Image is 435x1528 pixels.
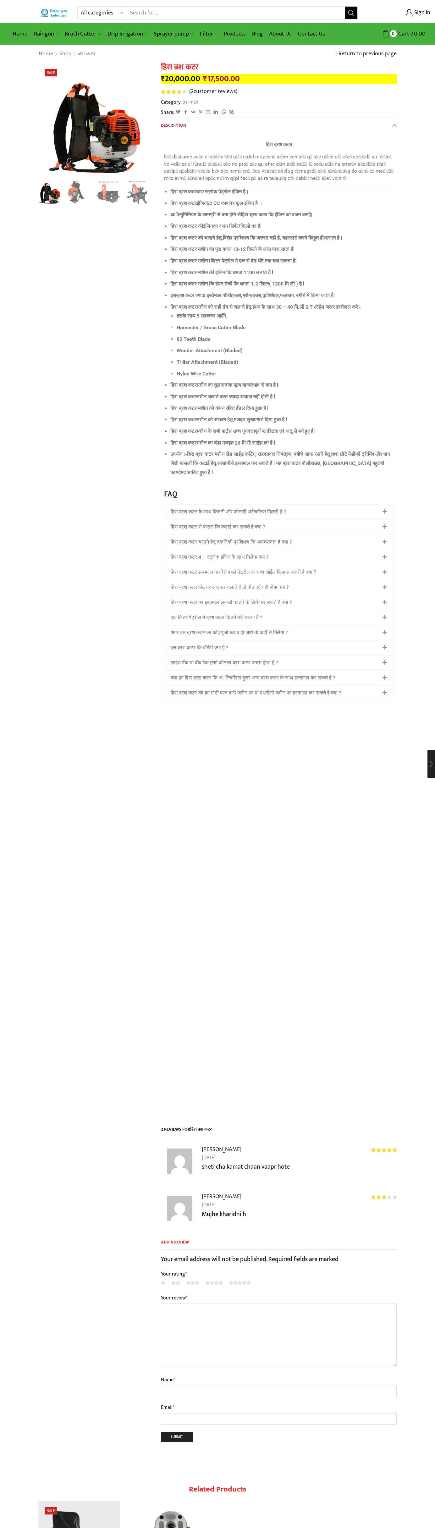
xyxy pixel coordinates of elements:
span: ₹ [203,72,207,85]
a: ब्रश कटर [78,50,96,58]
strong: इस [170,292,176,298]
strong: Trillar Attachment (Bladed) [177,359,238,365]
strong: | [295,258,297,264]
a: Drip Irrigation [104,26,151,41]
strong: , [294,292,295,298]
strong: हिरा ब्रश कटर मशीन [170,258,208,264]
strong: किलो का है [240,223,260,229]
strong: [PERSON_NAME] [202,1192,241,1201]
a: Filter [197,26,221,41]
strong: अॅल्युमिनियम के सामग्री से बना होने सेहिरा ब्रश कटर कि इंजिन का वजन कम [170,212,308,218]
strong: पॉलीहाउस [223,292,241,298]
a: Home [9,26,31,41]
strong: मे [307,292,309,298]
strong: हिरा ब्रश कटरमशीन को संरक्षण हेतू मजबूत सुरक्षागार्ड दिया हुआ है l [170,417,287,423]
div: हिरा ब्रश कटर का इस्तमाल लकडी काटने के लिये कर सकते है क्या ? [164,595,393,610]
label: Email [161,1403,397,1412]
strong: पावर फूल इंजिन है । [226,200,262,206]
a: 2 of 5 stars [171,1279,180,1286]
div: Rated 4.00 out of 5 [161,90,186,94]
span: 2 [161,90,188,94]
a: 1 of 5 stars [161,1279,165,1286]
strong: हिरा ब्रश कटरमशीन को सही ढंग से चलाने हेतू इंधन के साथ 30 – 40 मि.ली 2 T ऑईल जरूर इस्तेमाल करे l [170,304,361,310]
strong: 7 [238,223,240,229]
strong: लिटर पेट्रोल मे एक से देड घंटे तक चल सकता है [211,258,295,264]
time: [DATE] [202,1201,397,1209]
strong: हिरा ब्रश कटर को चलाने हेतू विशेष प्रशिक्षण कि जरुरत नही है, यह [170,235,288,241]
li: 4 / 8 [124,179,150,204]
bdi: 0.00 [411,29,426,39]
strong: आएँगे. [217,313,227,319]
li: 2 / 8 [66,179,92,204]
div: हिरा ब्रश कटर चलाने हेतू तकनिकी प्रशिक्षण कि आवश्यकता है क्या ? [164,535,393,550]
a: हिरा ब्रश कटर से फसल कि कटाई कर सकते है क्या ? [171,524,265,530]
bdi: 17,500.00 [203,72,240,85]
a: Description [161,118,397,133]
strong: [PERSON_NAME] [202,1145,241,1154]
span: Rated out of 5 [371,1195,387,1199]
a: एक लिटर पेट्रोल मे ब्रश कटर कितने घंटे चलता है ? [171,614,262,620]
span: Add a review [161,1239,397,1250]
a: क्या हम हिरा ब्रश कटर कि अॅटेचमेंटस दुसरे अन्य ब्रश कटर के साथ इस्तमाल कर सकते है ? [171,675,335,681]
span: 0 [390,30,397,37]
a: Weeder Ataachment [95,179,121,205]
a: 3 [37,178,63,204]
span: Category: [161,99,198,106]
strong: स्टार्ट करने में [288,235,311,241]
nav: Breadcrumb [38,50,96,58]
a: Return to previous page [339,50,397,58]
strong: हिरा ब्रश कटर मशीन की इंजिन कि क्षमता 1100 RPM है l [170,269,273,275]
label: Name [161,1376,397,1384]
strong: , [279,292,280,298]
div: हिरा ब्रश कटर इस्तमाल करनेसे पहले पेट्रोल के साथ ऑईल मिलाना जरुरी है क्या ? [164,565,393,580]
h2: FAQ [164,490,394,498]
span: Related products [189,1483,246,1496]
strong: कृशिशेत्र [262,292,279,298]
strong: ग्रीनहाउस [242,292,261,298]
time: [DATE] [202,1154,397,1162]
strong: हिरा ब्रश कटरमशीन का तुलनात्मक मूल्य बाजारभाव से कम है l [170,382,278,388]
a: इस ब्रश कटर कि वॉरंटी क्या है ? [171,645,229,651]
strong: हिरा ब्रश कटर मशीन कि इंधन टंकी कि क्षमता 1.2 लिटर( 1200 मि.ली ) है l [170,281,304,287]
a: Products [221,26,249,41]
strong: हिरा ब्रश कटरमशीन चलाते वक़्त ज्यादा आवाज नही होती है l [170,394,275,400]
strong: कटर [185,292,194,298]
a: ब्रश कटर [182,98,198,106]
span: Sign in [413,9,430,17]
div: हिरा ब्रश कटर को हम मोटी परत वाले जमीन पर या पथरीली जमीन पर इस्तमाल कर सकते है क्या ? [164,686,393,700]
strong: हिरा ब्रश कटर मशीन को कंपन रहित हँडल दिया हुआ है l [170,405,268,411]
strong: | [333,292,335,298]
a: हिरा ब्रश कटर चलाने हेतू तकनिकी प्रशिक्षण कि आवश्यकता है क्या ? [171,539,292,545]
h2: 2 reviews for [161,1126,397,1137]
strong: बगीचे [296,292,306,298]
strong: आसान है। [324,235,343,241]
span: Description [161,122,186,129]
strong: ब्रश [176,292,184,298]
a: हिरा ब्रश कटर के साथ कितनी और कौनसी अटैचमेंटस मिलती है ? [171,509,286,515]
span: Sale [45,1507,57,1514]
strong: Harvester / Grass Cutter Blade [177,324,246,330]
strong: | [293,246,295,252]
img: Heera Brush Cutter [37,178,63,204]
a: अगर इस ब्रश कटर का कोई पुर्जा खराब हो जाये तो कहाँ से मिलेंगा ? [171,629,288,635]
a: Raingun [31,26,62,41]
strong: , [241,292,242,298]
span: हिरा ब्रश कटर [190,1126,212,1133]
span: 2 [191,87,194,96]
strong: जाता [321,292,330,298]
strong: इंजिन [197,200,206,206]
button: Search button [345,7,357,19]
a: 3 of 5 stars [186,1279,199,1286]
a: Sign in [367,7,430,19]
p: Mujhe kharidni h [202,1209,397,1219]
strong: 80 Teeth Blade [177,336,211,342]
strong: , [261,292,262,298]
div: क्या हम हिरा ब्रश कटर कि अॅटेचमेंटस दुसरे अन्य ब्रश कटर के साथ इस्तमाल कर सकते है ? [164,671,393,685]
strong: 2 [202,189,205,195]
bdi: 20,000.00 [161,72,200,85]
strong: का वजन सिर्फ [213,223,238,229]
a: हिरा ब्रश कटर इस्तमाल करनेसे पहले पेट्रोल के साथ ऑईल मिलाना जरुरी है क्या ? [171,569,316,575]
strong: Nylon Wire Cutter [177,371,216,377]
div: एक लिटर पेट्रोल मे ब्रश कटर कितने घंटे चलता है ? [164,610,393,625]
strong: फलबाग [280,292,294,298]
